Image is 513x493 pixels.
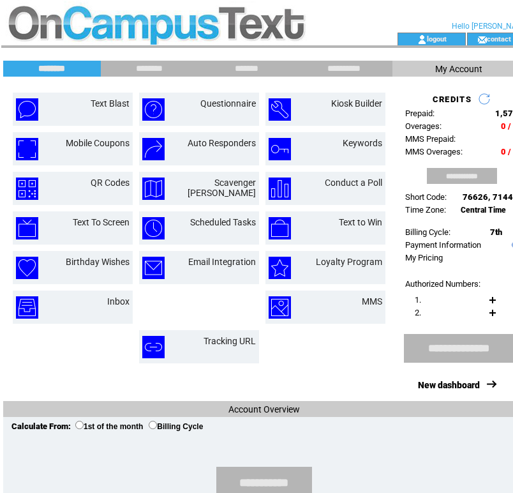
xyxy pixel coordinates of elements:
[269,138,291,160] img: keywords.png
[405,192,447,202] span: Short Code:
[66,257,130,267] a: Birthday Wishes
[433,95,472,104] span: CREDITS
[16,138,38,160] img: mobile-coupons.png
[331,98,382,109] a: Kiosk Builder
[405,109,435,118] span: Prepaid:
[269,296,291,319] img: mms.png
[339,217,382,227] a: Text to Win
[362,296,382,307] a: MMS
[188,138,256,148] a: Auto Responders
[405,227,450,237] span: Billing Cycle:
[16,178,38,200] img: qr-codes.png
[91,178,130,188] a: QR Codes
[405,121,442,131] span: Overages:
[490,227,502,237] span: 7th
[228,404,300,414] span: Account Overview
[405,205,446,215] span: Time Zone:
[149,422,203,431] label: Billing Cycle
[142,98,165,121] img: questionnaire.png
[405,147,463,156] span: MMS Overages:
[435,64,482,74] span: My Account
[415,308,421,317] span: 2.
[75,421,84,429] input: 1st of the month
[415,295,421,305] span: 1.
[107,296,130,307] a: Inbox
[91,98,130,109] a: Text Blast
[188,257,256,267] a: Email Integration
[142,178,165,200] img: scavenger-hunt.png
[477,34,487,45] img: contact_us_icon.gif
[16,296,38,319] img: inbox.png
[316,257,382,267] a: Loyalty Program
[11,421,71,431] span: Calculate From:
[461,206,506,215] span: Central Time
[417,34,427,45] img: account_icon.gif
[405,240,481,250] a: Payment Information
[16,98,38,121] img: text-blast.png
[204,336,256,346] a: Tracking URL
[269,98,291,121] img: kiosk-builder.png
[190,217,256,227] a: Scheduled Tasks
[142,138,165,160] img: auto-responders.png
[405,134,456,144] span: MMS Prepaid:
[142,336,165,358] img: tracking-url.png
[149,421,157,429] input: Billing Cycle
[188,178,256,198] a: Scavenger [PERSON_NAME]
[16,257,38,279] img: birthday-wishes.png
[269,217,291,239] img: text-to-win.png
[75,422,143,431] label: 1st of the month
[269,178,291,200] img: conduct-a-poll.png
[405,253,443,262] a: My Pricing
[405,279,480,289] span: Authorized Numbers:
[142,257,165,279] img: email-integration.png
[418,380,480,390] a: New dashboard
[16,217,38,239] img: text-to-screen.png
[427,34,447,43] a: logout
[142,217,165,239] img: scheduled-tasks.png
[269,257,291,279] img: loyalty-program.png
[66,138,130,148] a: Mobile Coupons
[200,98,256,109] a: Questionnaire
[325,178,382,188] a: Conduct a Poll
[343,138,382,148] a: Keywords
[73,217,130,227] a: Text To Screen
